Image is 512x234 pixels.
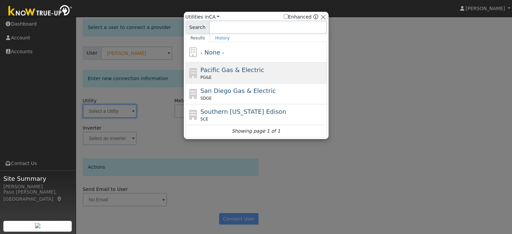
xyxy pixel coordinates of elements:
a: Map [57,196,63,202]
a: CA [209,14,219,20]
span: - None - [200,49,224,56]
a: Enhanced Providers [313,14,318,20]
input: Enhanced [284,14,288,19]
span: San Diego Gas & Electric [200,87,276,94]
span: SCE [200,116,208,122]
span: Southern [US_STATE] Edison [200,108,286,115]
span: PG&E [200,74,211,80]
span: SDGE [200,95,212,101]
a: History [210,34,235,42]
span: Search [185,21,209,34]
span: Pacific Gas & Electric [200,66,264,73]
span: [PERSON_NAME] [466,6,505,11]
span: Show enhanced providers [284,13,318,21]
a: Results [185,34,210,42]
div: [PERSON_NAME] [3,183,72,190]
span: Site Summary [3,174,72,183]
span: Utilities in [185,13,219,21]
img: Know True-Up [5,4,76,19]
img: retrieve [35,223,40,228]
label: Enhanced [284,13,312,21]
i: Showing page 1 of 1 [232,128,280,135]
div: Paso [PERSON_NAME], [GEOGRAPHIC_DATA] [3,189,72,203]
